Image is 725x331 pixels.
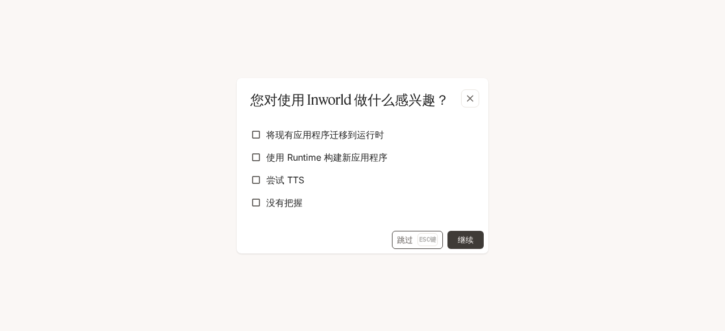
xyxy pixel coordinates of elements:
font: 继续 [458,235,474,244]
font: 没有把握 [266,197,302,208]
font: 您对使用 Inworld 做什么感兴趣？ [250,91,449,108]
font: Esc键 [419,235,436,243]
font: 跳过 [397,235,413,244]
button: 跳过Esc键 [392,231,443,249]
button: 继续 [447,231,484,249]
font: 将现有应用程序迁移到运行时 [266,129,384,140]
font: 尝试 TTS [266,174,304,186]
font: 使用 Runtime 构建新应用程序 [266,152,387,163]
